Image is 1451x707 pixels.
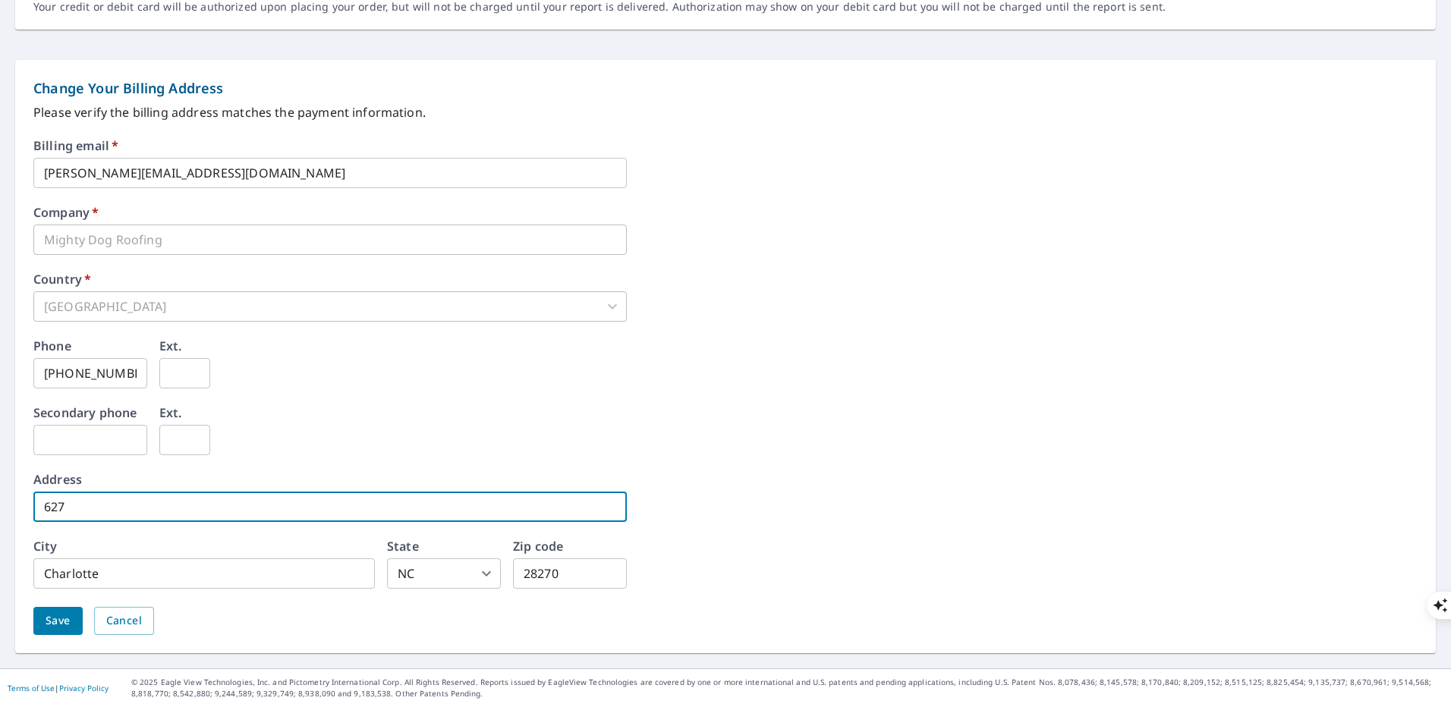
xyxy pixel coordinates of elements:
span: Cancel [106,611,142,630]
label: Company [33,206,99,218]
div: [GEOGRAPHIC_DATA] [33,291,627,322]
p: Change Your Billing Address [33,78,1418,99]
label: Country [33,273,91,285]
a: Terms of Use [8,683,55,693]
button: Cancel [94,607,154,635]
p: © 2025 Eagle View Technologies, Inc. and Pictometry International Corp. All Rights Reserved. Repo... [131,677,1443,699]
p: Please verify the billing address matches the payment information. [33,103,1418,121]
label: Address [33,473,82,485]
a: Privacy Policy [59,683,109,693]
label: Ext. [159,407,182,419]
p: | [8,683,109,693]
label: Billing email [33,140,118,152]
label: Secondary phone [33,407,137,419]
label: Ext. [159,340,182,352]
button: Save [33,607,83,635]
label: State [387,540,419,552]
label: City [33,540,58,552]
label: Zip code [513,540,563,552]
label: Phone [33,340,71,352]
div: NC [387,558,501,589]
span: Save [46,611,71,630]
